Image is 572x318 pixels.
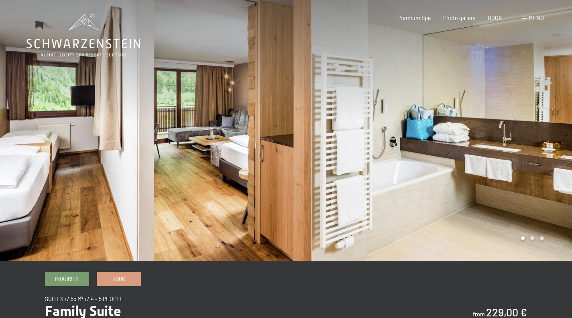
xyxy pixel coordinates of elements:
[97,272,140,285] a: Book
[529,14,544,21] font: menu
[397,14,431,21] a: Premium Spa
[443,14,475,21] a: Photo gallery
[488,14,502,21] a: BOOK
[55,276,79,282] font: Inquiries
[473,311,485,318] font: from
[45,295,123,302] font: Suites // 55 m² // 4 - 5 people
[112,276,125,282] font: Book
[45,272,89,285] a: Inquiries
